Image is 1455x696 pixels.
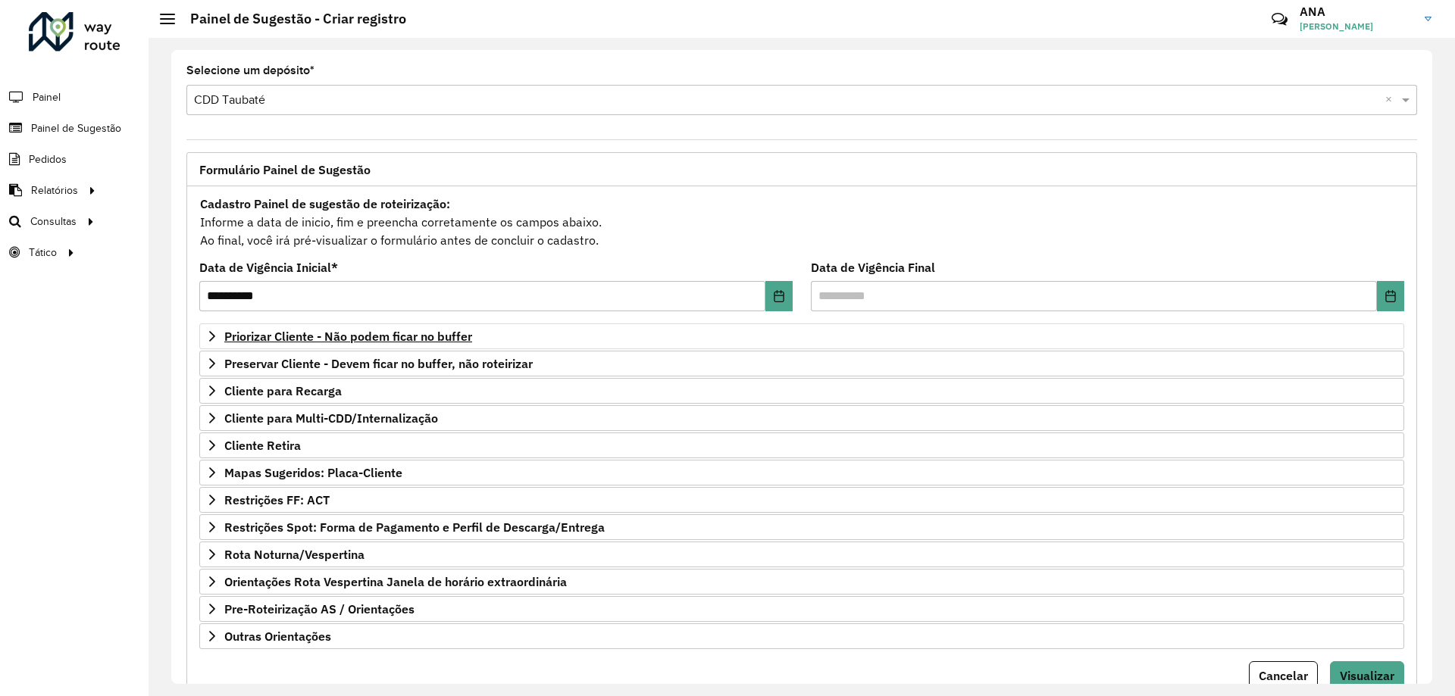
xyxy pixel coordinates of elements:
[175,11,406,27] h2: Painel de Sugestão - Criar registro
[199,542,1404,567] a: Rota Noturna/Vespertina
[811,258,935,276] label: Data de Vigência Final
[1300,5,1413,19] h3: ANA
[224,412,438,424] span: Cliente para Multi-CDD/Internalização
[199,323,1404,349] a: Priorizar Cliente - Não podem ficar no buffer
[224,467,402,479] span: Mapas Sugeridos: Placa-Cliente
[199,432,1404,458] a: Cliente Retira
[224,603,415,615] span: Pre-Roteirização AS / Orientações
[1263,3,1296,36] a: Contato Rápido
[186,61,314,80] label: Selecione um depósito
[199,569,1404,595] a: Orientações Rota Vespertina Janela de horário extraordinária
[30,214,77,229] span: Consultas
[31,120,121,136] span: Painel de Sugestão
[224,576,567,588] span: Orientações Rota Vespertina Janela de horário extraordinária
[200,196,450,211] strong: Cadastro Painel de sugestão de roteirização:
[1300,20,1413,33] span: [PERSON_NAME]
[29,245,57,261] span: Tático
[1385,91,1398,109] span: Clear all
[224,521,605,533] span: Restrições Spot: Forma de Pagamento e Perfil de Descarga/Entrega
[199,514,1404,540] a: Restrições Spot: Forma de Pagamento e Perfil de Descarga/Entrega
[199,164,371,176] span: Formulário Painel de Sugestão
[1330,661,1404,690] button: Visualizar
[199,258,338,276] label: Data de Vigência Inicial
[224,357,533,370] span: Preservar Cliente - Devem ficar no buffer, não roteirizar
[199,487,1404,513] a: Restrições FF: ACT
[199,194,1404,250] div: Informe a data de inicio, fim e preencha corretamente os campos abaixo. Ao final, você irá pré-vi...
[199,405,1404,431] a: Cliente para Multi-CDD/Internalização
[224,548,365,560] span: Rota Noturna/Vespertina
[1259,668,1308,683] span: Cancelar
[199,378,1404,404] a: Cliente para Recarga
[199,623,1404,649] a: Outras Orientações
[224,385,342,397] span: Cliente para Recarga
[1377,281,1404,311] button: Choose Date
[765,281,793,311] button: Choose Date
[199,460,1404,485] a: Mapas Sugeridos: Placa-Cliente
[31,183,78,198] span: Relatórios
[224,439,301,451] span: Cliente Retira
[33,89,61,105] span: Painel
[224,330,472,342] span: Priorizar Cliente - Não podem ficar no buffer
[224,494,330,506] span: Restrições FF: ACT
[29,151,67,167] span: Pedidos
[199,351,1404,376] a: Preservar Cliente - Devem ficar no buffer, não roteirizar
[224,630,331,642] span: Outras Orientações
[199,596,1404,622] a: Pre-Roteirização AS / Orientações
[1249,661,1318,690] button: Cancelar
[1340,668,1394,683] span: Visualizar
